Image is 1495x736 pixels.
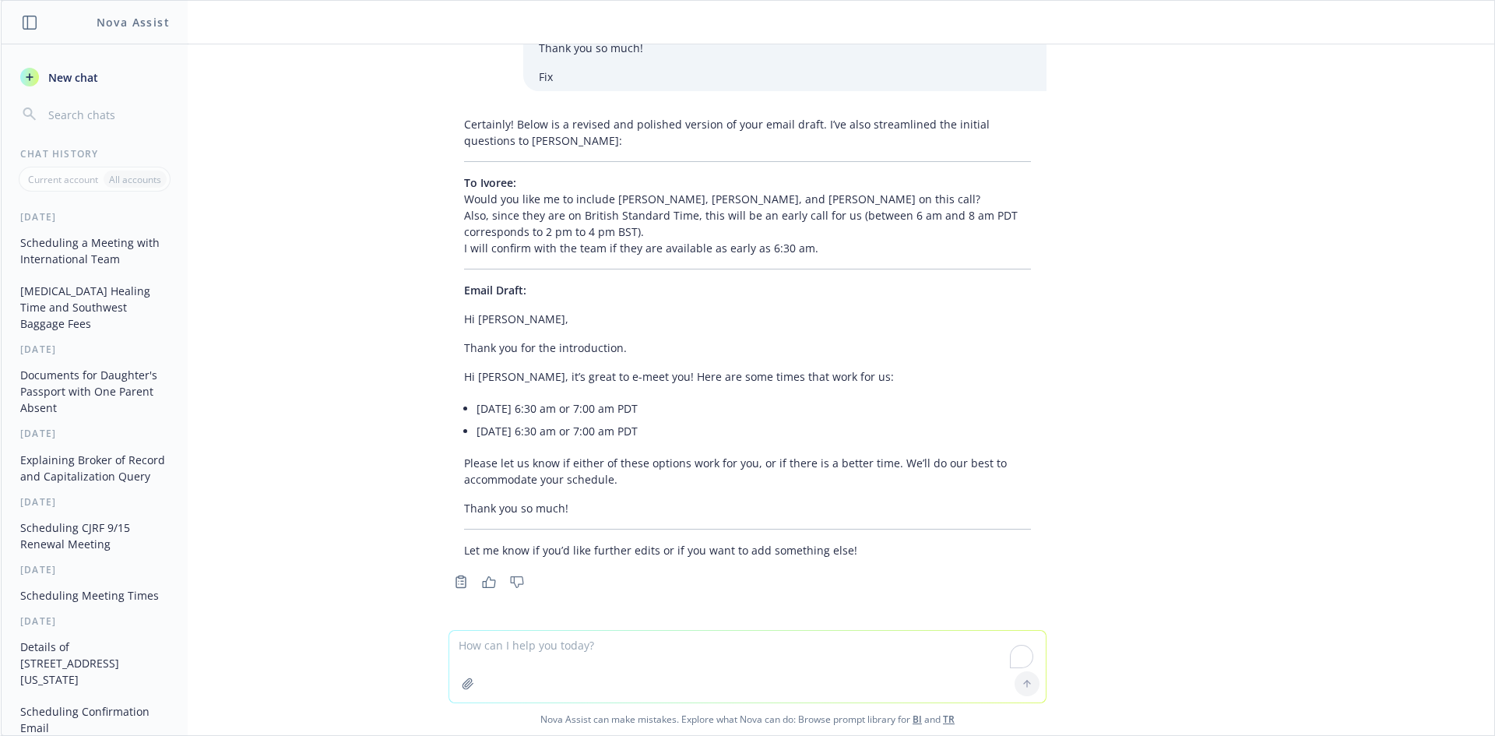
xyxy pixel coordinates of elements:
h1: Nova Assist [97,14,170,30]
p: Let me know if you’d like further edits or if you want to add something else! [464,542,1031,558]
button: Scheduling a Meeting with International Team [14,230,175,272]
p: Please let us know if either of these options work for you, or if there is a better time. We’ll d... [464,455,1031,488]
button: Explaining Broker of Record and Capitalization Query [14,447,175,489]
p: Would you like me to include [PERSON_NAME], [PERSON_NAME], and [PERSON_NAME] on this call? Also, ... [464,174,1031,256]
input: Search chats [45,104,169,125]
li: [DATE] 6:30 am or 7:00 am PDT [477,420,1031,442]
span: Nova Assist can make mistakes. Explore what Nova can do: Browse prompt library for and [7,703,1488,735]
div: [DATE] [2,427,188,440]
a: BI [913,713,922,726]
button: New chat [14,63,175,91]
button: Documents for Daughter's Passport with One Parent Absent [14,362,175,421]
div: [DATE] [2,495,188,509]
p: Hi [PERSON_NAME], [464,311,1031,327]
p: Thank you so much! [464,500,1031,516]
li: [DATE] 6:30 am or 7:00 am PDT [477,397,1031,420]
p: Thank you so much! [539,40,1031,56]
button: Details of [STREET_ADDRESS][US_STATE] [14,634,175,692]
div: Chat History [2,147,188,160]
div: [DATE] [2,210,188,224]
p: Certainly! Below is a revised and polished version of your email draft. I’ve also streamlined the... [464,116,1031,149]
button: Scheduling CJRF 9/15 Renewal Meeting [14,515,175,557]
p: Hi [PERSON_NAME], it’s great to e-meet you! Here are some times that work for us: [464,368,1031,385]
p: Fix [539,69,1031,85]
a: TR [943,713,955,726]
div: [DATE] [2,615,188,628]
p: All accounts [109,173,161,186]
span: New chat [45,69,98,86]
button: Thumbs down [505,571,529,593]
textarea: To enrich screen reader interactions, please activate Accessibility in Grammarly extension settings [449,631,1046,703]
div: [DATE] [2,563,188,576]
svg: Copy to clipboard [454,575,468,589]
div: [DATE] [2,343,188,356]
span: Email Draft: [464,283,526,298]
button: Scheduling Meeting Times [14,583,175,608]
span: To Ivoree: [464,175,516,190]
p: Thank you for the introduction. [464,340,1031,356]
p: Current account [28,173,98,186]
button: [MEDICAL_DATA] Healing Time and Southwest Baggage Fees [14,278,175,336]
